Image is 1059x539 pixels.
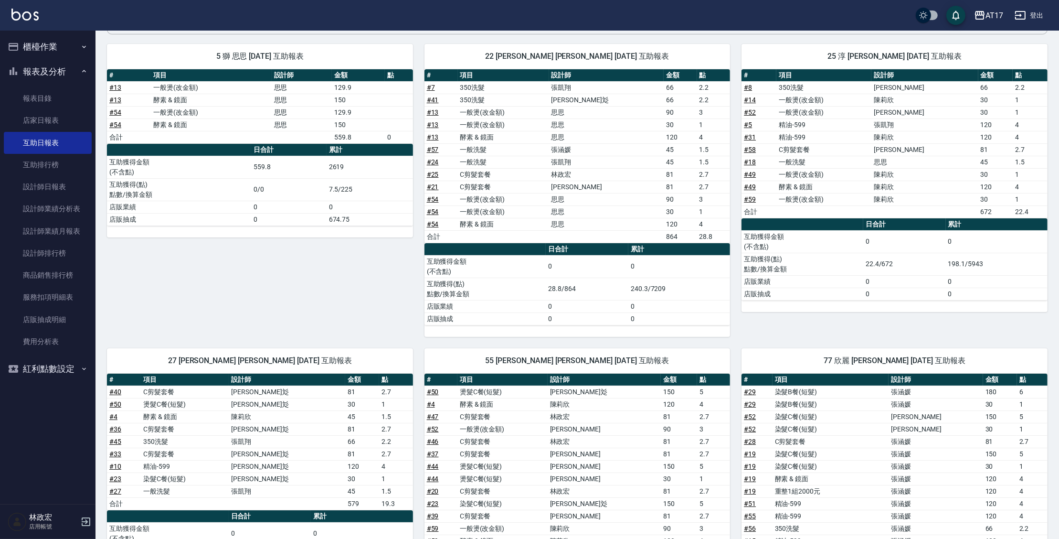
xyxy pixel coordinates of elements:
[978,193,1013,205] td: 30
[697,386,730,398] td: 5
[458,156,549,168] td: 一般洗髮
[4,356,92,381] button: 紅利點數設定
[427,195,439,203] a: #54
[109,108,121,116] a: #54
[458,143,549,156] td: 一般洗髮
[871,168,978,181] td: 陳莉欣
[11,9,39,21] img: Logo
[327,201,413,213] td: 0
[1013,106,1048,119] td: 1
[427,388,439,396] a: #50
[744,195,756,203] a: #59
[1017,374,1048,386] th: 點
[458,94,549,106] td: 350洗髮
[379,386,413,398] td: 2.7
[741,205,776,218] td: 合計
[889,386,983,398] td: 張涵媛
[1011,7,1048,24] button: 登出
[697,106,731,119] td: 3
[4,286,92,308] a: 服務扣項明細表
[741,230,863,253] td: 互助獲得金額 (不含點)
[863,253,946,275] td: 22.4/672
[871,193,978,205] td: 陳莉欣
[118,52,402,61] span: 5 獅 思思 [DATE] 互助報表
[983,386,1017,398] td: 180
[424,255,546,278] td: 互助獲得金額 (不含點)
[664,218,697,230] td: 120
[458,168,549,181] td: C剪髮套餐
[744,438,756,445] a: #28
[546,255,628,278] td: 0
[776,106,871,119] td: 一般燙(改金額)
[549,193,664,205] td: 思思
[776,81,871,94] td: 350洗髮
[863,230,946,253] td: 0
[109,121,121,129] a: #54
[744,413,756,420] a: #52
[427,525,439,532] a: #59
[427,487,439,495] a: #20
[4,220,92,242] a: 設計師業績月報表
[741,69,776,82] th: #
[664,131,697,143] td: 120
[4,59,92,84] button: 報表及分析
[327,144,413,156] th: 累計
[548,386,661,398] td: [PERSON_NAME]彣
[697,119,731,131] td: 1
[332,131,385,143] td: 559.8
[1013,119,1048,131] td: 4
[549,156,664,168] td: 張凱翔
[4,87,92,109] a: 報表目錄
[946,6,965,25] button: save
[697,69,731,82] th: 點
[697,131,731,143] td: 4
[251,201,326,213] td: 0
[889,398,983,410] td: 張涵媛
[978,131,1013,143] td: 120
[776,119,871,131] td: 精油-599
[109,438,121,445] a: #45
[697,143,731,156] td: 1.5
[272,69,332,82] th: 設計師
[776,168,871,181] td: 一般燙(改金額)
[744,108,756,116] a: #52
[427,121,439,129] a: #13
[978,119,1013,131] td: 120
[741,288,863,300] td: 店販抽成
[753,52,1036,61] span: 25 淳 [PERSON_NAME] [DATE] 互助報表
[946,230,1048,253] td: 0
[628,313,730,325] td: 0
[427,96,439,104] a: #41
[741,218,1048,301] table: a dense table
[141,398,229,410] td: 燙髮C餐(短髮)
[978,81,1013,94] td: 66
[978,205,1013,218] td: 672
[458,69,549,82] th: 項目
[1013,143,1048,156] td: 2.7
[548,398,661,410] td: 陳莉欣
[385,69,413,82] th: 點
[4,309,92,331] a: 店販抽成明細
[4,242,92,264] a: 設計師排行榜
[427,450,439,458] a: #37
[272,94,332,106] td: 思思
[549,81,664,94] td: 張凱翔
[109,463,121,470] a: #10
[1013,205,1048,218] td: 22.4
[1013,94,1048,106] td: 1
[229,374,345,386] th: 設計師
[427,171,439,178] a: #25
[628,243,730,256] th: 累計
[946,288,1048,300] td: 0
[427,133,439,141] a: #13
[107,178,251,201] td: 互助獲得(點) 點數/換算金額
[628,255,730,278] td: 0
[1013,168,1048,181] td: 1
[251,178,326,201] td: 0/0
[4,198,92,220] a: 設計師業績分析表
[744,171,756,178] a: #49
[424,374,457,386] th: #
[871,69,978,82] th: 設計師
[697,81,731,94] td: 2.2
[141,374,229,386] th: 項目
